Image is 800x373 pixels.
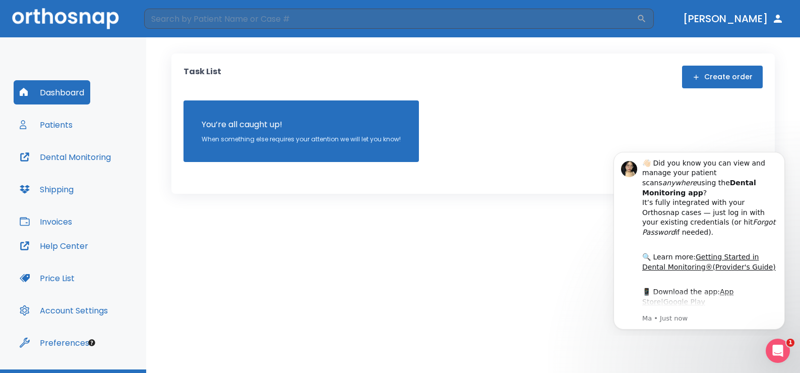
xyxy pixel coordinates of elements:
[44,171,179,180] p: Message from Ma, sent Just now
[682,66,763,88] button: Create order
[679,10,788,28] button: [PERSON_NAME]
[202,119,401,131] p: You’re all caught up!
[14,234,94,258] button: Help Center
[44,145,135,163] a: App Store
[144,9,637,29] input: Search by Patient Name or Case #
[14,209,78,234] button: Invoices
[12,8,119,29] img: Orthosnap
[65,155,107,163] a: Google Play
[44,144,179,194] div: 📱 Download the app: | ​ Let us know if you need help getting started!
[14,80,90,104] button: Dashboard
[202,135,401,144] p: When something else requires your attention we will let you know!
[786,339,794,347] span: 1
[14,113,79,137] button: Patients
[183,66,221,88] p: Task List
[598,143,800,336] iframe: Intercom notifications message
[87,338,96,347] div: Tooltip anchor
[14,298,114,323] button: Account Settings
[14,145,117,169] button: Dental Monitoring
[14,331,95,355] button: Preferences
[14,266,81,290] button: Price List
[766,339,790,363] iframe: Intercom live chat
[14,177,80,201] button: Shipping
